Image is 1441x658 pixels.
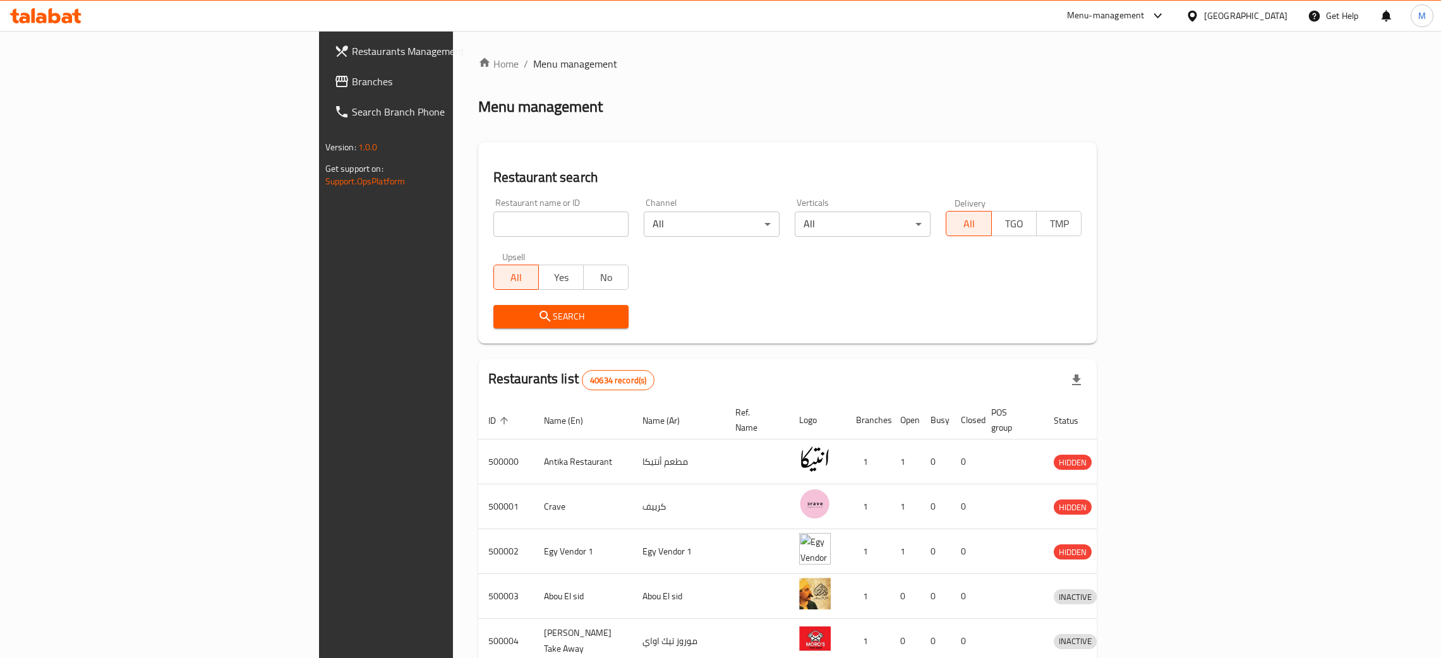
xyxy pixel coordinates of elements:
button: Yes [538,265,584,290]
td: Crave [534,484,632,529]
td: Abou El sid [534,574,632,619]
a: Restaurants Management [324,36,560,66]
span: All [499,268,534,287]
img: Moro's Take Away [799,623,831,654]
td: 1 [846,484,890,529]
span: HIDDEN [1054,545,1092,559]
td: 0 [920,574,951,619]
span: M [1418,9,1426,23]
a: Branches [324,66,560,97]
td: 1 [890,484,920,529]
th: Busy [920,401,951,440]
div: Menu-management [1067,8,1145,23]
button: Search [493,305,629,328]
span: Yes [544,268,579,287]
span: TGO [997,215,1032,233]
td: 0 [951,529,981,574]
th: Logo [789,401,846,440]
td: 0 [951,574,981,619]
td: مطعم أنتيكا [632,440,725,484]
div: All [644,212,780,237]
span: Name (En) [544,413,600,428]
span: INACTIVE [1054,634,1097,649]
div: Total records count [582,370,654,390]
nav: breadcrumb [478,56,1097,71]
th: Closed [951,401,981,440]
td: 1 [846,574,890,619]
input: Search for restaurant name or ID.. [493,212,629,237]
img: Antika Restaurant [799,443,831,475]
td: 1 [890,440,920,484]
span: Restaurants Management [352,44,550,59]
button: TMP [1036,211,1082,236]
span: All [951,215,986,233]
div: Export file [1061,365,1092,395]
div: All [795,212,931,237]
td: 1 [846,529,890,574]
img: Egy Vendor 1 [799,533,831,565]
a: Search Branch Phone [324,97,560,127]
span: Search [503,309,619,325]
button: All [946,211,991,236]
span: No [589,268,624,287]
img: Abou El sid [799,578,831,609]
th: Branches [846,401,890,440]
td: 0 [951,440,981,484]
span: TMP [1042,215,1076,233]
td: 0 [951,484,981,529]
span: Ref. Name [735,405,774,435]
div: INACTIVE [1054,589,1097,604]
span: INACTIVE [1054,590,1097,604]
h2: Menu management [478,97,603,117]
td: 1 [890,529,920,574]
h2: Restaurants list [488,369,655,390]
span: Status [1054,413,1095,428]
img: Crave [799,488,831,520]
td: 1 [846,440,890,484]
div: HIDDEN [1054,544,1092,559]
span: POS group [991,405,1028,435]
span: HIDDEN [1054,455,1092,470]
span: Search Branch Phone [352,104,550,119]
span: 1.0.0 [358,139,378,155]
span: Menu management [533,56,617,71]
button: All [493,265,539,290]
span: Get support on: [325,160,383,177]
span: Version: [325,139,356,155]
h2: Restaurant search [493,168,1082,187]
td: 0 [890,574,920,619]
span: 40634 record(s) [582,374,654,386]
span: ID [488,413,512,428]
td: 0 [920,484,951,529]
span: Branches [352,74,550,89]
span: HIDDEN [1054,500,1092,515]
th: Open [890,401,920,440]
label: Upsell [502,252,526,261]
button: No [583,265,629,290]
td: Antika Restaurant [534,440,632,484]
td: Egy Vendor 1 [534,529,632,574]
td: Abou El sid [632,574,725,619]
div: [GEOGRAPHIC_DATA] [1204,9,1287,23]
td: 0 [920,529,951,574]
td: كرييف [632,484,725,529]
a: Support.OpsPlatform [325,173,406,189]
button: TGO [991,211,1037,236]
td: 0 [920,440,951,484]
label: Delivery [955,198,986,207]
td: Egy Vendor 1 [632,529,725,574]
span: Name (Ar) [642,413,696,428]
